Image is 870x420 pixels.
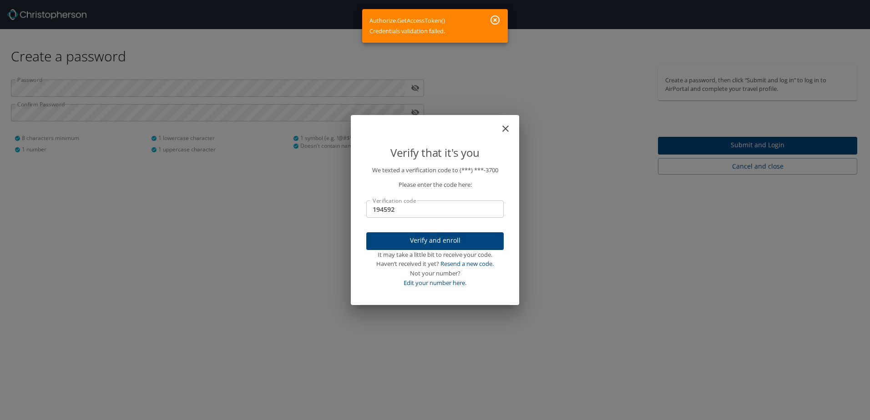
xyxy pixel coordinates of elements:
[374,235,496,246] span: Verify and enroll
[366,180,504,190] p: Please enter the code here:
[366,259,504,269] div: Haven’t received it yet?
[366,232,504,250] button: Verify and enroll
[366,250,504,260] div: It may take a little bit to receive your code.
[505,119,516,130] button: close
[366,165,504,175] p: We texted a verification code to (***) ***- 3700
[404,279,466,287] a: Edit your number here.
[440,260,494,268] a: Resend a new code.
[366,269,504,278] div: Not your number?
[369,12,445,40] div: Authorize.GetAccessToken() Credentials validation failed.
[366,144,504,161] p: Verify that it's you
